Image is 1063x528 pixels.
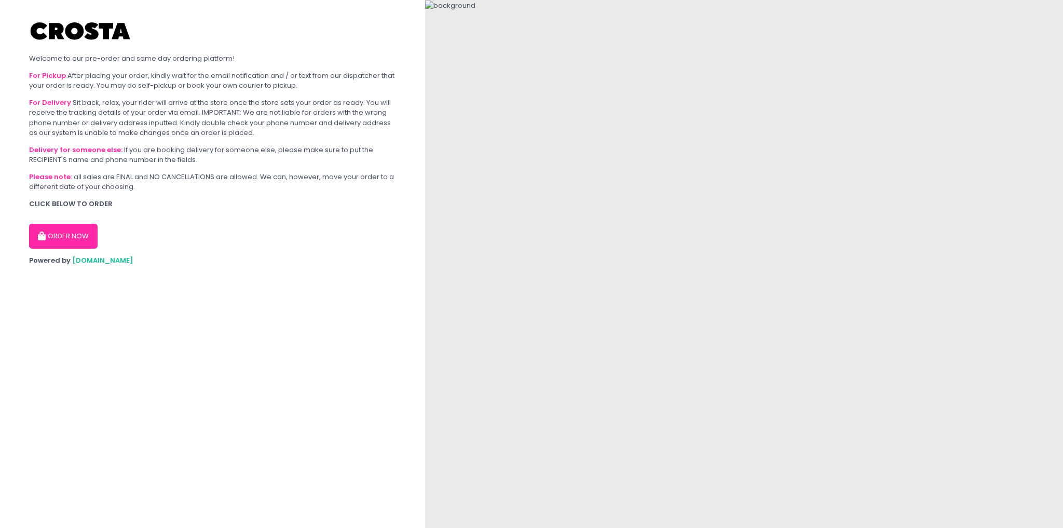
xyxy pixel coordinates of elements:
div: all sales are FINAL and NO CANCELLATIONS are allowed. We can, however, move your order to a diffe... [29,172,396,192]
b: Delivery for someone else: [29,145,122,155]
img: Crosta Pizzeria [29,16,133,47]
div: If you are booking delivery for someone else, please make sure to put the RECIPIENT'S name and ph... [29,145,396,165]
button: ORDER NOW [29,224,98,249]
b: Please note: [29,172,72,182]
div: Sit back, relax, your rider will arrive at the store once the store sets your order as ready. You... [29,98,396,138]
div: Welcome to our pre-order and same day ordering platform! [29,53,396,64]
div: CLICK BELOW TO ORDER [29,199,396,209]
a: [DOMAIN_NAME] [72,255,133,265]
div: Powered by [29,255,396,266]
b: For Pickup [29,71,66,80]
img: background [425,1,475,11]
div: After placing your order, kindly wait for the email notification and / or text from our dispatche... [29,71,396,91]
b: For Delivery [29,98,71,107]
